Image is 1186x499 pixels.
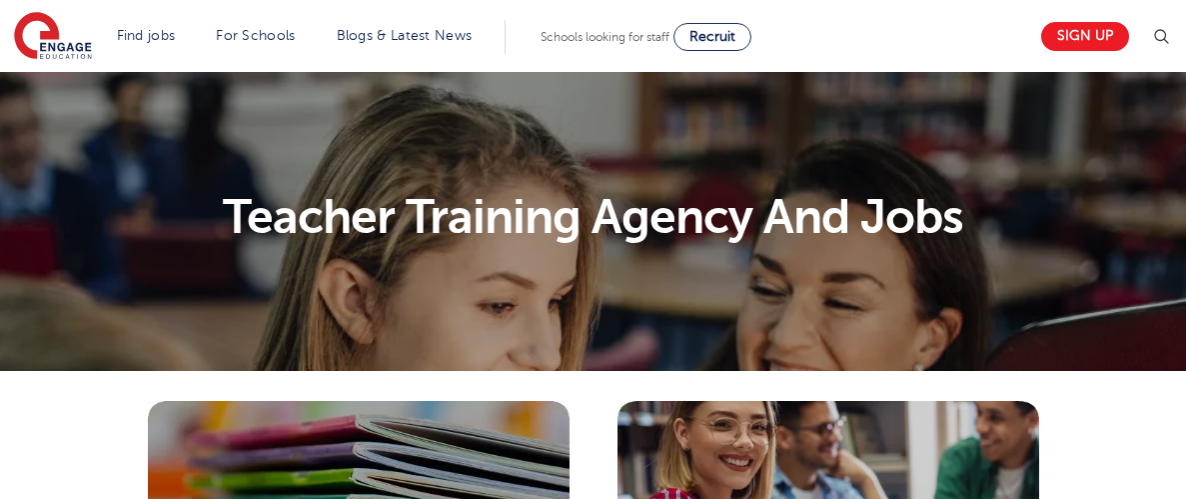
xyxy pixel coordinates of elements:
[689,29,735,44] span: Recruit
[541,30,669,44] span: Schools looking for staff
[124,193,1063,241] h1: Teacher Training Agency And Jobs
[14,12,92,62] img: Engage Education
[117,28,176,43] a: Find jobs
[1041,22,1129,51] a: Sign up
[337,28,473,43] a: Blogs & Latest News
[673,23,751,51] a: Recruit
[216,28,295,43] a: For Schools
